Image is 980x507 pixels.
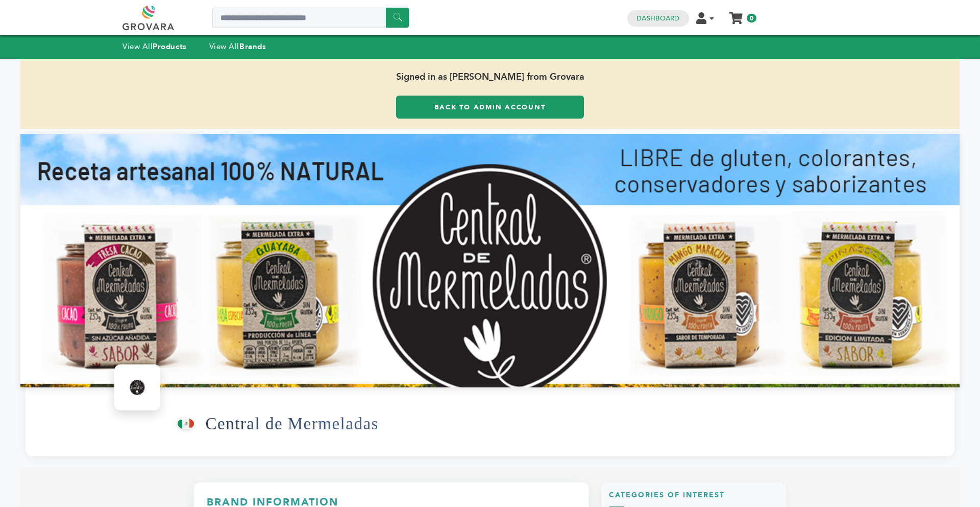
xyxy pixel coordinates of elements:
[212,8,409,28] input: Search a product or brand...
[730,9,742,20] a: My Cart
[636,14,679,23] a: Dashboard
[117,367,158,408] img: Central de Mermeladas Logo
[396,96,584,119] a: Back to Admin Account
[20,59,960,96] span: Signed in as [PERSON_NAME] from Grovara
[239,41,266,52] strong: Brands
[206,399,379,449] h1: Central de Mermeladas
[178,418,194,429] img: This brand is from Mexico (MX)
[209,41,266,52] a: View AllBrands
[122,41,187,52] a: View AllProducts
[747,14,756,22] span: 0
[153,41,186,52] strong: Products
